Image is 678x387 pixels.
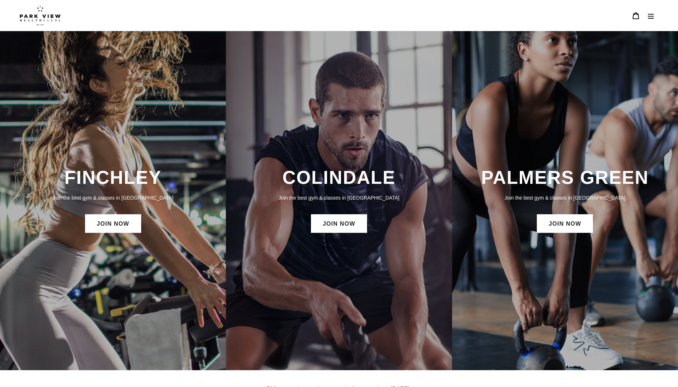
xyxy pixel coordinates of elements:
h3: COLINDALE [233,167,445,188]
button: Menu [643,8,658,23]
img: Park view health clubs is a gym near you. [20,5,61,25]
a: JOIN NOW: Finchley Membership [85,214,141,233]
h3: FINCHLEY [7,167,219,188]
a: JOIN NOW: Colindale Membership [311,214,367,233]
a: JOIN NOW: Palmers Green Membership [537,214,593,233]
p: Join the best gym & classes in [GEOGRAPHIC_DATA] [233,194,445,202]
h3: PALMERS GREEN [459,167,671,188]
p: Join the best gym & classes in [GEOGRAPHIC_DATA] [459,194,671,202]
p: Join the best gym & classes in [GEOGRAPHIC_DATA] [7,194,219,202]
